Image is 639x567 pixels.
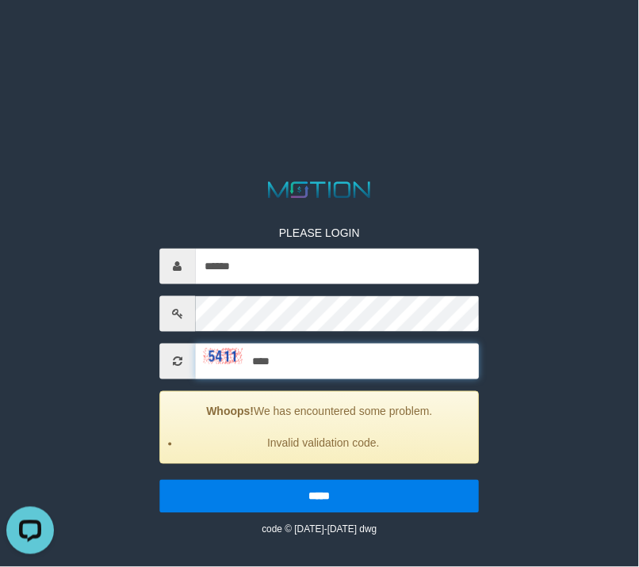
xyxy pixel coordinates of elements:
[263,179,375,201] img: MOTION_logo.png
[6,6,54,54] button: Open LiveChat chat widget
[180,436,466,451] li: Invalid validation code.
[203,348,243,364] img: captcha
[262,524,377,535] small: code © [DATE]-[DATE] dwg
[159,391,479,464] div: We has encountered some problem.
[206,405,254,418] strong: Whoops!
[159,225,479,241] p: PLEASE LOGIN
